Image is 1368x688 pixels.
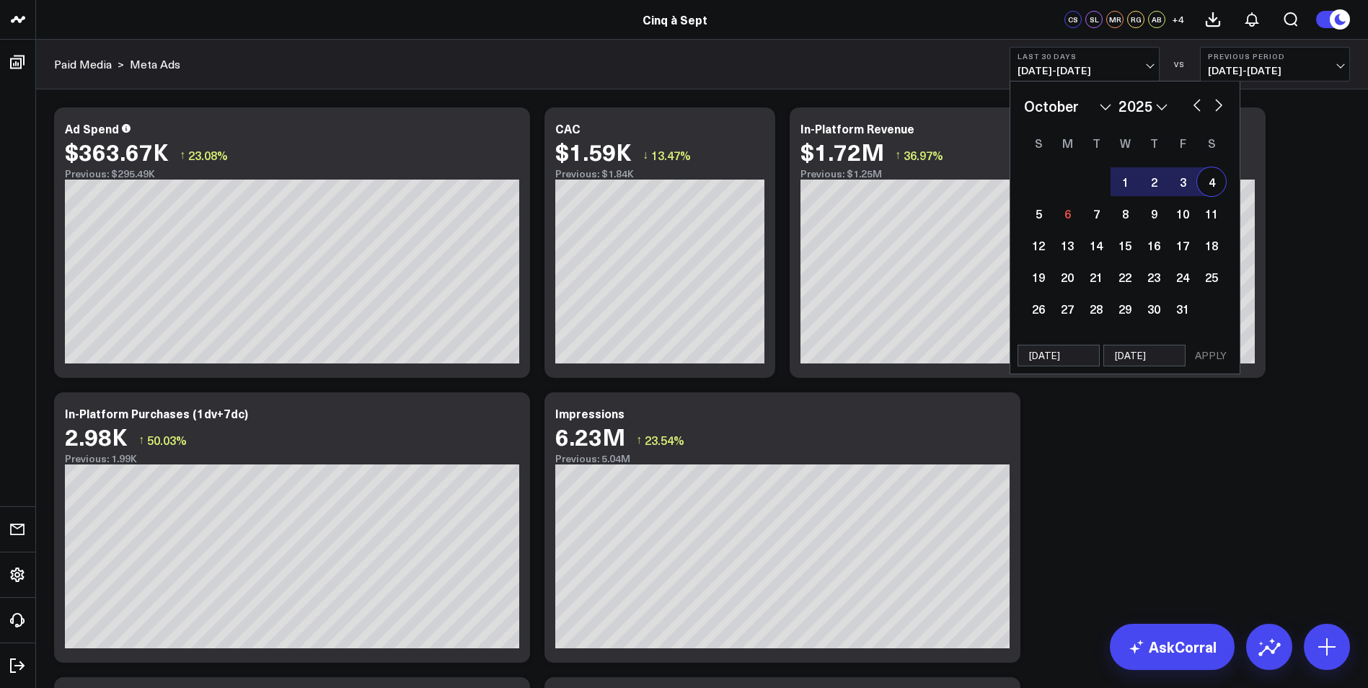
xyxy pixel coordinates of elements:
div: Friday [1168,131,1197,154]
div: In-Platform Purchases (1dv+7dc) [65,405,248,421]
span: [DATE] - [DATE] [1208,65,1342,76]
b: Previous Period [1208,52,1342,61]
div: Monday [1053,131,1082,154]
a: AskCorral [1110,624,1235,670]
input: mm/dd/yy [1103,345,1186,366]
span: ↑ [895,146,901,164]
div: Thursday [1139,131,1168,154]
span: ↓ [643,146,648,164]
a: Meta Ads [130,56,180,72]
b: Last 30 Days [1018,52,1152,61]
span: + 4 [1172,14,1184,25]
div: Previous: 1.99K [65,453,519,464]
span: 23.08% [188,147,228,163]
div: CAC [555,120,581,136]
div: AB [1148,11,1165,28]
button: +4 [1169,11,1186,28]
div: 2.98K [65,423,128,449]
div: Sunday [1024,131,1053,154]
div: > [54,56,124,72]
span: ↑ [180,146,185,164]
button: Last 30 Days[DATE]-[DATE] [1010,47,1160,81]
div: SL [1085,11,1103,28]
div: Previous: $1.84K [555,168,764,180]
span: 13.47% [651,147,691,163]
div: Ad Spend [65,120,119,136]
div: MR [1106,11,1124,28]
div: $1.72M [800,138,884,164]
button: APPLY [1189,345,1232,366]
a: Cinq à Sept [643,12,707,27]
div: CS [1064,11,1082,28]
div: $1.59K [555,138,632,164]
span: 36.97% [904,147,943,163]
div: Impressions [555,405,625,421]
div: $363.67K [65,138,169,164]
div: VS [1167,60,1193,69]
div: Previous: $295.49K [65,168,519,180]
input: mm/dd/yy [1018,345,1100,366]
div: Previous: $1.25M [800,168,1255,180]
button: Previous Period[DATE]-[DATE] [1200,47,1350,81]
span: ↑ [138,431,144,449]
a: Paid Media [54,56,112,72]
div: Tuesday [1082,131,1111,154]
span: [DATE] - [DATE] [1018,65,1152,76]
div: Previous: 5.04M [555,453,1010,464]
div: In-Platform Revenue [800,120,914,136]
span: ↑ [636,431,642,449]
div: RG [1127,11,1144,28]
div: Wednesday [1111,131,1139,154]
span: 50.03% [147,432,187,448]
div: Saturday [1197,131,1226,154]
div: 6.23M [555,423,625,449]
span: 23.54% [645,432,684,448]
